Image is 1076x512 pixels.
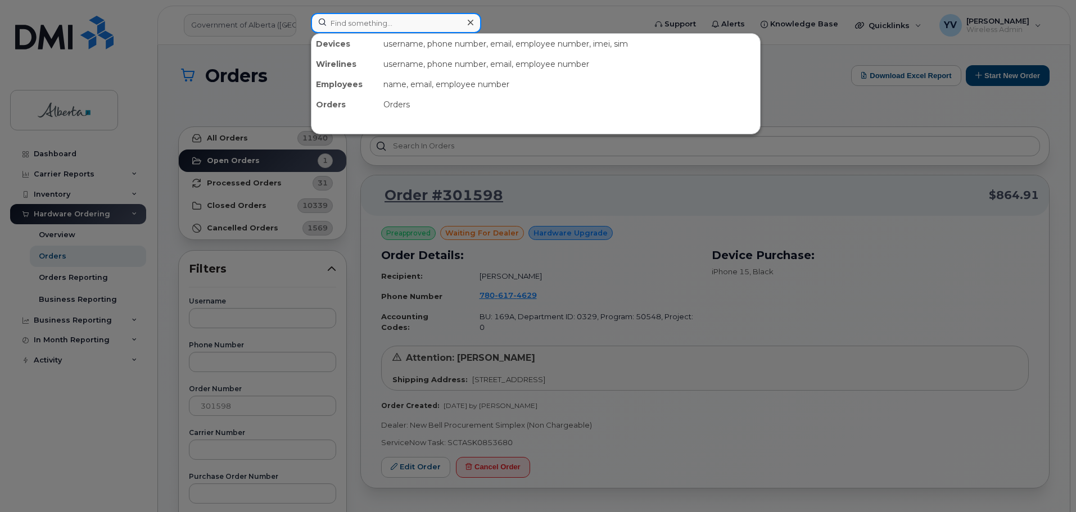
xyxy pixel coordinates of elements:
div: Employees [311,74,379,94]
div: username, phone number, email, employee number [379,54,760,74]
div: username, phone number, email, employee number, imei, sim [379,34,760,54]
div: Orders [379,94,760,115]
div: name, email, employee number [379,74,760,94]
div: Wirelines [311,54,379,74]
div: Orders [311,94,379,115]
div: Devices [311,34,379,54]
